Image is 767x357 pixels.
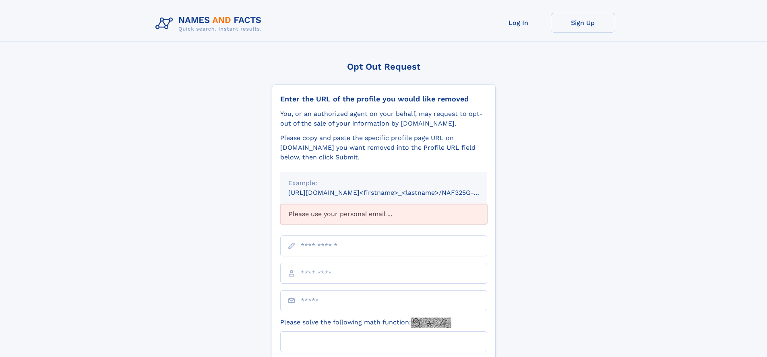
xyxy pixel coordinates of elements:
div: Please copy and paste the specific profile page URL on [DOMAIN_NAME] you want removed into the Pr... [280,133,487,162]
img: Logo Names and Facts [152,13,268,35]
small: [URL][DOMAIN_NAME]<firstname>_<lastname>/NAF325G-xxxxxxxx [288,189,502,196]
a: Log In [486,13,551,33]
div: Example: [288,178,479,188]
a: Sign Up [551,13,615,33]
label: Please solve the following math function: [280,318,451,328]
div: You, or an authorized agent on your behalf, may request to opt-out of the sale of your informatio... [280,109,487,128]
div: Opt Out Request [272,62,496,72]
div: Enter the URL of the profile you would like removed [280,95,487,103]
div: Please use your personal email ... [280,204,487,224]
